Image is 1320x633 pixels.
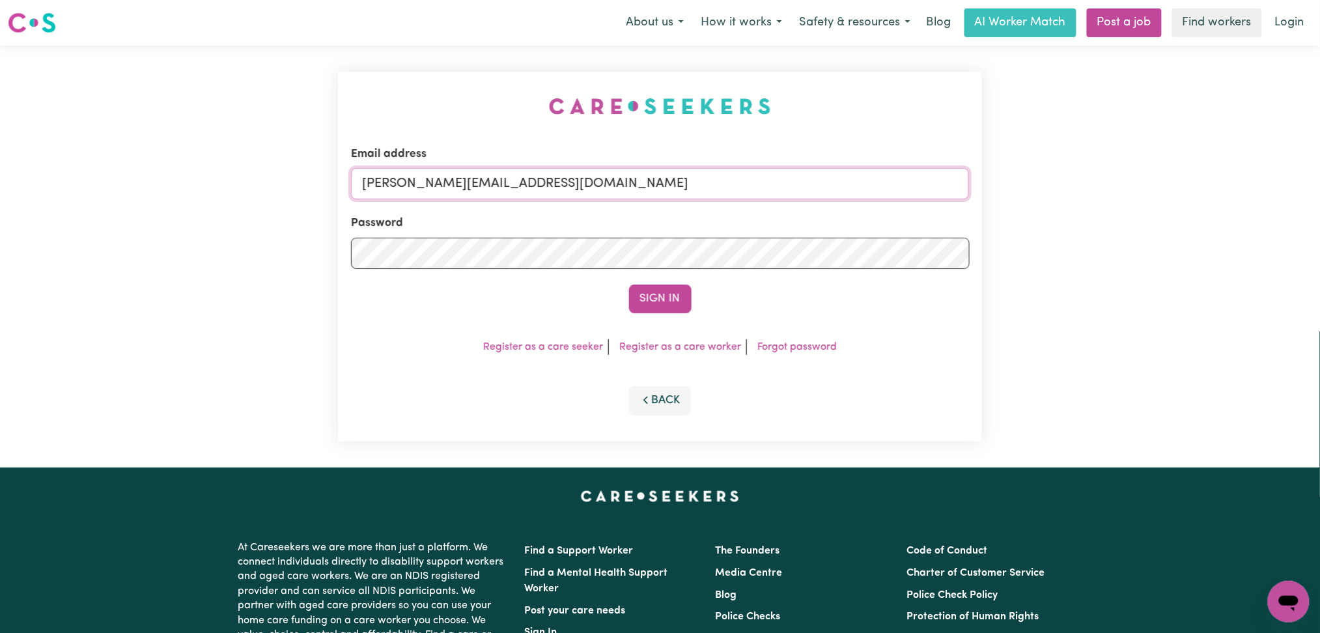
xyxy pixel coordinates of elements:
[617,9,692,36] button: About us
[1087,8,1162,37] a: Post a job
[351,168,970,199] input: Email address
[351,215,403,232] label: Password
[964,8,1076,37] a: AI Worker Match
[906,568,1045,578] a: Charter of Customer Service
[919,8,959,37] a: Blog
[525,606,626,616] a: Post your care needs
[351,146,427,163] label: Email address
[906,546,987,556] a: Code of Conduct
[581,491,739,501] a: Careseekers home page
[906,612,1039,622] a: Protection of Human Rights
[716,612,781,622] a: Police Checks
[1267,8,1312,37] a: Login
[8,11,56,35] img: Careseekers logo
[716,568,783,578] a: Media Centre
[483,342,603,352] a: Register as a care seeker
[906,590,998,600] a: Police Check Policy
[716,546,780,556] a: The Founders
[1268,581,1310,623] iframe: Button to launch messaging window
[1172,8,1262,37] a: Find workers
[716,590,737,600] a: Blog
[525,546,634,556] a: Find a Support Worker
[619,342,741,352] a: Register as a care worker
[629,285,692,313] button: Sign In
[692,9,791,36] button: How it works
[525,568,668,594] a: Find a Mental Health Support Worker
[757,342,837,352] a: Forgot password
[629,386,692,415] button: Back
[8,8,56,38] a: Careseekers logo
[791,9,919,36] button: Safety & resources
